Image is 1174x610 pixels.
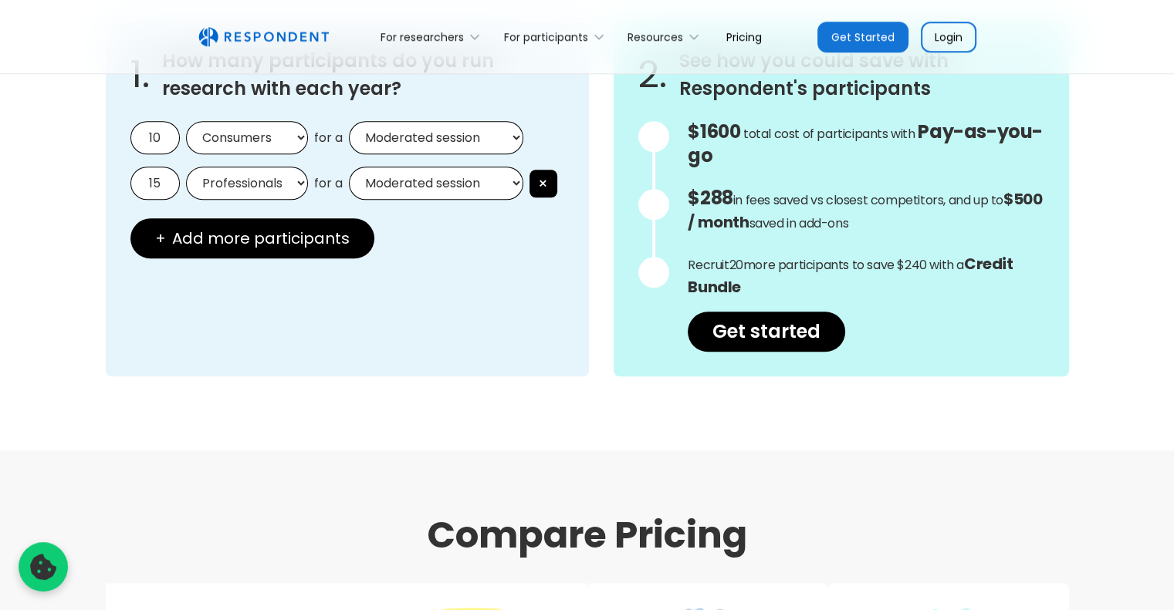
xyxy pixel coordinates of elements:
div: Resources [619,19,714,55]
div: Resources [628,29,683,45]
button: + Add more participants [130,218,374,258]
span: 2. [638,67,667,83]
button: × [529,170,557,197]
div: For researchers [372,19,495,55]
p: Recruit more participants to save $240 with a [688,253,1044,299]
div: For participants [504,29,588,45]
span: for a [314,176,343,191]
p: in fees saved vs closest competitors, and up to saved in add-ons [688,187,1044,234]
span: + [155,231,166,246]
img: Untitled UI logotext [198,27,329,47]
span: 1. [130,67,150,83]
a: Get started [688,312,845,352]
a: Pricing [714,19,774,55]
a: Get Started [817,22,908,52]
span: total cost of participants with [743,125,915,143]
span: Pay-as-you-go [688,119,1042,168]
a: home [198,27,329,47]
div: For researchers [381,29,464,45]
h1: Compare Pricing [93,512,1081,558]
div: For participants [495,19,618,55]
span: Add more participants [172,231,350,246]
h3: See how you could save with Respondent's participants [679,47,1044,103]
span: for a [314,130,343,146]
h3: How many participants do you run research with each year? [162,47,565,103]
a: Login [921,22,976,52]
span: 20 [729,256,743,274]
span: $1600 [688,119,740,144]
span: $288 [688,185,732,211]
